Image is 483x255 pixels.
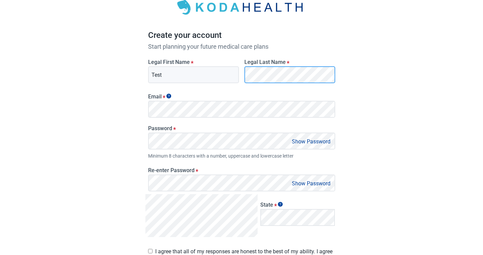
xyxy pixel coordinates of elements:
span: Show tooltip [166,94,171,98]
label: State [260,202,335,208]
label: Email [148,93,335,100]
label: Password [148,125,335,132]
label: Legal Last Name [244,59,335,65]
input: I agree that all of my responses are honest to the best of my ability. I agree to the Terms and P... [148,249,153,253]
label: Legal First Name [148,59,239,65]
button: Show Password [290,179,333,188]
span: Show tooltip [278,202,283,207]
label: Re-enter Password [148,167,335,173]
p: Start planning your future medical care plans [148,42,335,51]
span: Minimum 8 characters with a number, uppercase and lowercase letter [148,152,335,160]
button: Show Password [290,137,333,146]
h1: Create your account [148,29,335,42]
